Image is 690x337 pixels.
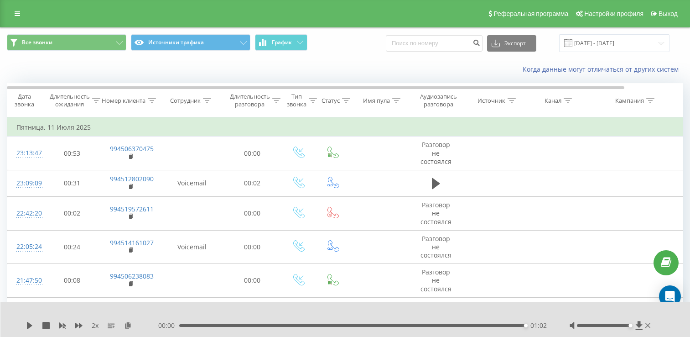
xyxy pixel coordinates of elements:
[224,197,281,231] td: 00:00
[92,321,99,330] span: 2 x
[272,39,292,46] span: График
[386,35,482,52] input: Поиск по номеру
[322,97,340,105] div: Статус
[44,170,101,196] td: 00:31
[545,97,561,105] div: Канал
[110,238,154,247] a: 994514161027
[170,97,201,105] div: Сотрудник
[659,10,678,17] span: Выход
[230,93,270,108] div: Длительность разговора
[16,272,35,290] div: 21:47:50
[131,34,250,51] button: Источники трафика
[160,170,224,196] td: Voicemail
[629,324,633,327] div: Accessibility label
[7,93,41,108] div: Дата звонка
[363,97,390,105] div: Имя пула
[255,34,307,51] button: График
[224,264,281,298] td: 00:00
[50,93,90,108] div: Длительность ожидания
[158,321,179,330] span: 00:00
[224,170,281,196] td: 00:02
[584,10,643,17] span: Настройки профиля
[160,230,224,264] td: Voicemail
[615,97,644,105] div: Кампания
[530,321,547,330] span: 01:02
[16,144,35,162] div: 23:13:47
[420,140,451,165] span: Разговор не состоялся
[44,264,101,298] td: 00:08
[524,324,528,327] div: Accessibility label
[416,93,461,108] div: Аудиозапись разговора
[420,200,451,226] span: Разговор не состоялся
[16,205,35,222] div: 22:42:20
[224,230,281,264] td: 00:00
[110,174,154,183] a: 994512802090
[44,230,101,264] td: 00:24
[110,272,154,280] a: 994506238083
[16,238,35,256] div: 22:05:24
[523,65,683,74] a: Когда данные могут отличаться от других систем
[493,10,568,17] span: Реферальная программа
[22,39,52,46] span: Все звонки
[44,137,101,170] td: 00:53
[102,97,145,105] div: Номер клиента
[224,137,281,170] td: 00:00
[110,144,154,153] a: 994506370475
[420,301,451,326] span: Разговор не состоялся
[287,93,306,108] div: Тип звонка
[477,97,505,105] div: Источник
[16,174,35,192] div: 23:09:09
[44,197,101,231] td: 00:02
[420,268,451,293] span: Разговор не состоялся
[420,234,451,259] span: Разговор не состоялся
[659,285,681,307] div: Open Intercom Messenger
[44,297,101,331] td: 00:04
[7,34,126,51] button: Все звонки
[487,35,536,52] button: Экспорт
[110,205,154,213] a: 994519572611
[224,297,281,331] td: 00:00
